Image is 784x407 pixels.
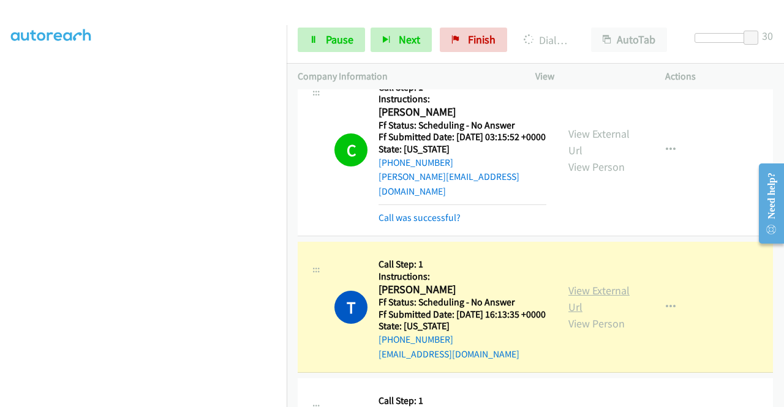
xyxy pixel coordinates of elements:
span: Pause [326,32,353,47]
span: Next [399,32,420,47]
h5: Call Step: 1 [379,395,546,407]
p: Actions [665,69,773,84]
button: Next [371,28,432,52]
iframe: Resource Center [749,155,784,252]
h2: [PERSON_NAME] [379,283,542,297]
h1: T [334,291,367,324]
h1: C [334,133,367,166]
p: View [535,69,643,84]
a: View External Url [568,283,630,314]
h5: Ff Status: Scheduling - No Answer [379,119,546,132]
h5: Ff Submitted Date: [DATE] 03:15:52 +0000 [379,131,546,143]
a: Finish [440,28,507,52]
h5: State: [US_STATE] [379,143,546,155]
span: Finish [468,32,496,47]
button: AutoTab [591,28,667,52]
a: Call was successful? [379,212,461,223]
a: [PERSON_NAME][EMAIL_ADDRESS][DOMAIN_NAME] [379,171,519,197]
h5: Ff Status: Scheduling - No Answer [379,296,546,308]
p: Company Information [298,69,513,84]
h5: Ff Submitted Date: [DATE] 16:13:35 +0000 [379,308,546,321]
a: View Person [568,316,625,330]
h5: Instructions: [379,271,546,283]
a: [EMAIL_ADDRESS][DOMAIN_NAME] [379,348,519,360]
h2: [PERSON_NAME] [379,105,542,119]
h5: Call Step: 1 [379,258,546,271]
h5: State: [US_STATE] [379,320,546,332]
a: [PHONE_NUMBER] [379,157,453,168]
a: [PHONE_NUMBER] [379,334,453,345]
a: View External Url [568,127,630,157]
h5: Instructions: [379,93,546,105]
div: 30 [762,28,773,44]
a: View Person [568,160,625,174]
p: Dialing [PERSON_NAME] [524,32,569,48]
a: Pause [298,28,365,52]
